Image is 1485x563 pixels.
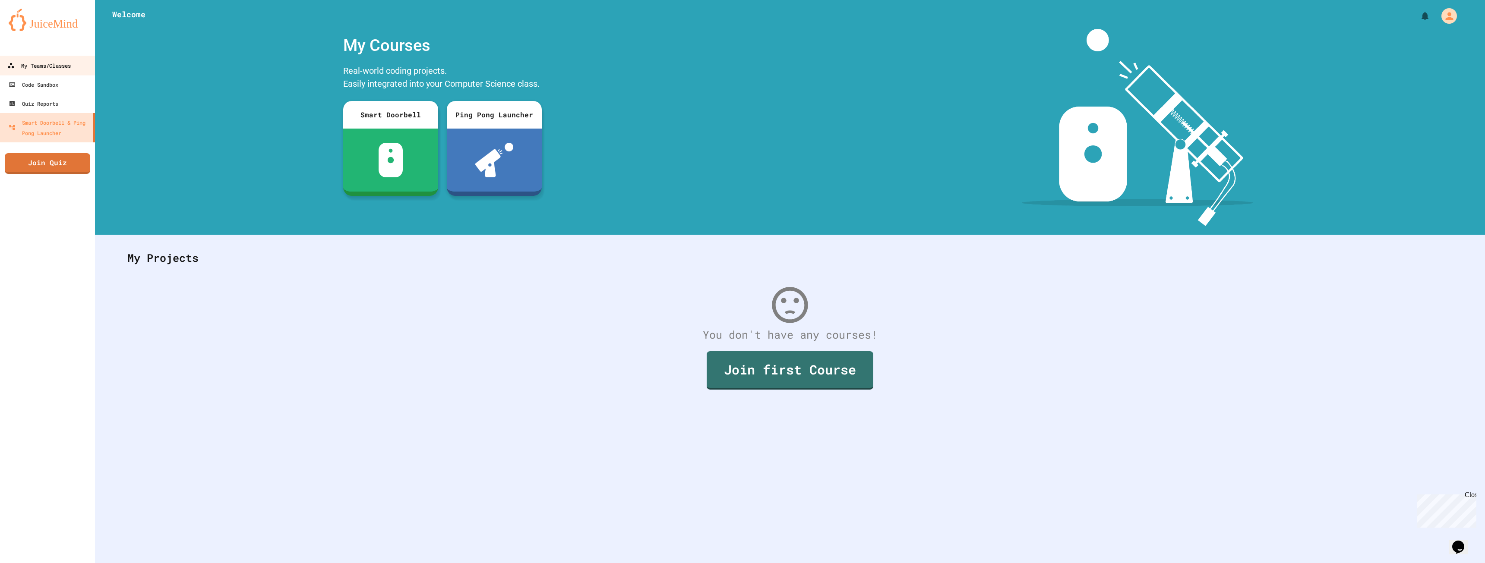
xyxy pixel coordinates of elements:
div: My Account [1432,6,1459,26]
a: Join Quiz [5,153,90,174]
img: banner-image-my-projects.png [1022,29,1253,226]
div: Smart Doorbell [343,101,438,129]
div: Code Sandbox [9,79,58,90]
div: Chat with us now!Close [3,3,60,55]
img: ppl-with-ball.png [475,143,514,177]
div: My Notifications [1404,9,1432,23]
div: You don't have any courses! [119,327,1461,343]
div: Real-world coding projects. Easily integrated into your Computer Science class. [339,62,546,94]
div: My Teams/Classes [7,60,71,71]
img: logo-orange.svg [9,9,86,31]
img: sdb-white.svg [379,143,403,177]
div: Smart Doorbell & Ping Pong Launcher [9,117,90,138]
iframe: chat widget [1413,491,1476,528]
div: Ping Pong Launcher [447,101,542,129]
div: Quiz Reports [9,98,58,109]
div: My Projects [119,241,1461,275]
a: Join first Course [707,351,873,390]
div: My Courses [339,29,546,62]
iframe: chat widget [1449,528,1476,554]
